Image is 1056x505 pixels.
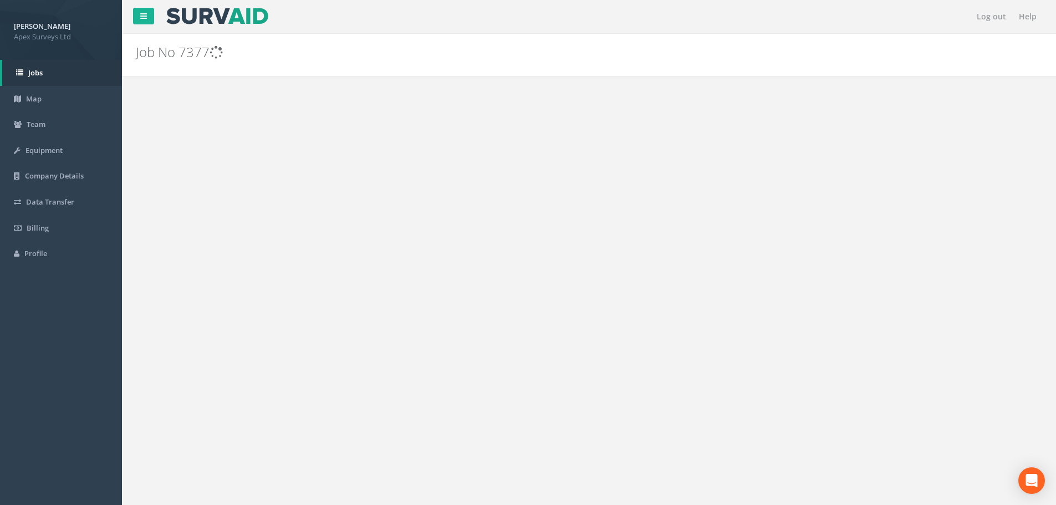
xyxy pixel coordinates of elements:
strong: [PERSON_NAME] [14,21,70,31]
span: Company Details [25,171,84,181]
span: Map [26,94,42,104]
span: Team [27,119,45,129]
a: Jobs [2,60,122,86]
h2: Job No 7377 [136,45,889,59]
a: [PERSON_NAME] Apex Surveys Ltd [14,18,108,42]
span: Jobs [28,68,43,78]
span: Apex Surveys Ltd [14,32,108,42]
span: Billing [27,223,49,233]
span: Profile [24,248,47,258]
span: Equipment [25,145,63,155]
div: Open Intercom Messenger [1018,467,1045,494]
span: Data Transfer [26,197,74,207]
